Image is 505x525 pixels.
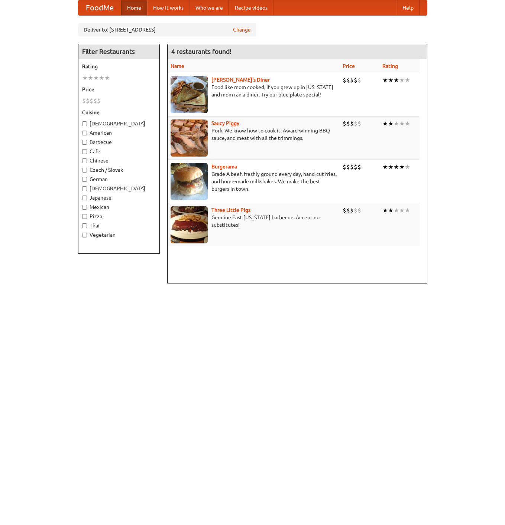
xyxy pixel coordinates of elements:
[354,76,357,84] li: $
[229,0,273,15] a: Recipe videos
[388,119,394,128] li: ★
[82,158,87,163] input: Chinese
[171,48,232,55] ng-pluralize: 4 restaurants found!
[357,119,361,128] li: $
[171,206,208,243] img: littlepigs.jpg
[171,63,184,69] a: Name
[82,213,156,220] label: Pizza
[82,140,87,145] input: Barbecue
[211,207,250,213] a: Three Little Pigs
[394,76,399,84] li: ★
[82,233,87,237] input: Vegetarian
[82,175,156,183] label: German
[382,206,388,214] li: ★
[343,119,346,128] li: $
[350,119,354,128] li: $
[388,76,394,84] li: ★
[171,83,337,98] p: Food like mom cooked, if you grew up in [US_STATE] and mom ran a diner. Try our blue plate special!
[171,163,208,200] img: burgerama.jpg
[88,74,93,82] li: ★
[78,44,159,59] h4: Filter Restaurants
[78,23,256,36] div: Deliver to: [STREET_ADDRESS]
[211,164,237,170] a: Burgerama
[171,214,337,229] p: Genuine East [US_STATE] barbecue. Accept no substitutes!
[388,163,394,171] li: ★
[82,222,156,229] label: Thai
[82,109,156,116] h5: Cuisine
[346,119,350,128] li: $
[82,129,156,137] label: American
[93,97,97,105] li: $
[171,119,208,157] img: saucy.jpg
[388,206,394,214] li: ★
[354,163,357,171] li: $
[171,76,208,113] img: sallys.jpg
[82,203,156,211] label: Mexican
[354,206,357,214] li: $
[82,131,87,135] input: American
[211,77,270,83] a: [PERSON_NAME]'s Diner
[405,119,410,128] li: ★
[82,205,87,210] input: Mexican
[343,76,346,84] li: $
[382,163,388,171] li: ★
[350,76,354,84] li: $
[405,206,410,214] li: ★
[82,168,87,173] input: Czech / Slovak
[90,97,93,105] li: $
[147,0,190,15] a: How it works
[82,157,156,164] label: Chinese
[343,206,346,214] li: $
[394,206,399,214] li: ★
[99,74,104,82] li: ★
[78,0,121,15] a: FoodMe
[82,148,156,155] label: Cafe
[82,214,87,219] input: Pizza
[382,119,388,128] li: ★
[350,163,354,171] li: $
[346,76,350,84] li: $
[394,163,399,171] li: ★
[190,0,229,15] a: Who we are
[405,163,410,171] li: ★
[82,223,87,228] input: Thai
[346,163,350,171] li: $
[399,163,405,171] li: ★
[82,121,87,126] input: [DEMOGRAPHIC_DATA]
[350,206,354,214] li: $
[343,163,346,171] li: $
[357,206,361,214] li: $
[82,149,87,154] input: Cafe
[171,170,337,193] p: Grade A beef, freshly ground every day, hand-cut fries, and home-made milkshakes. We make the bes...
[82,166,156,174] label: Czech / Slovak
[82,177,87,182] input: German
[233,26,251,33] a: Change
[396,0,420,15] a: Help
[399,206,405,214] li: ★
[82,196,87,200] input: Japanese
[104,74,110,82] li: ★
[171,127,337,142] p: Pork. We know how to cook it. Award-winning BBQ sauce, and meat with all the trimmings.
[382,76,388,84] li: ★
[82,186,87,191] input: [DEMOGRAPHIC_DATA]
[357,163,361,171] li: $
[354,119,357,128] li: $
[343,63,355,69] a: Price
[211,120,239,126] a: Saucy Piggy
[82,74,88,82] li: ★
[82,231,156,239] label: Vegetarian
[82,86,156,93] h5: Price
[93,74,99,82] li: ★
[82,138,156,146] label: Barbecue
[399,76,405,84] li: ★
[382,63,398,69] a: Rating
[82,194,156,201] label: Japanese
[82,120,156,127] label: [DEMOGRAPHIC_DATA]
[405,76,410,84] li: ★
[82,185,156,192] label: [DEMOGRAPHIC_DATA]
[346,206,350,214] li: $
[357,76,361,84] li: $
